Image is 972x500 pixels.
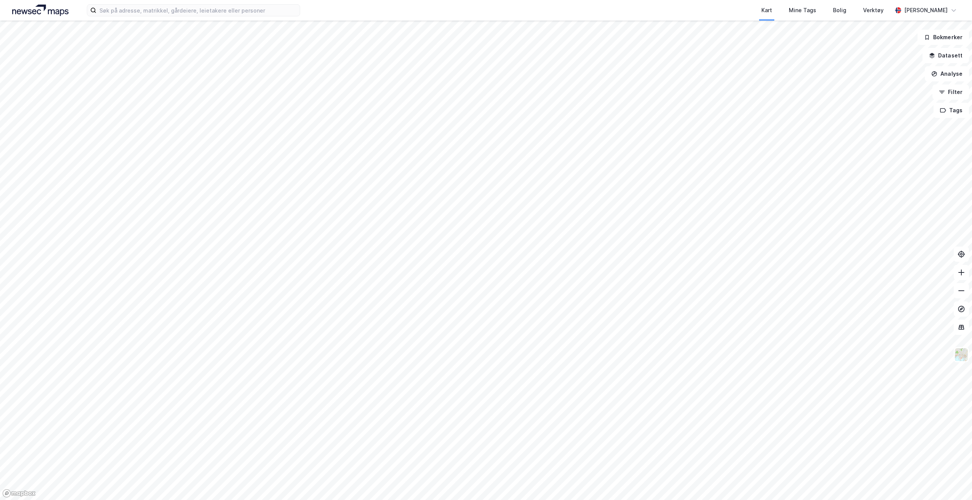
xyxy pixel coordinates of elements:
div: Verktøy [863,6,884,15]
input: Søk på adresse, matrikkel, gårdeiere, leietakere eller personer [96,5,300,16]
div: [PERSON_NAME] [904,6,948,15]
div: Bolig [833,6,846,15]
div: Kart [761,6,772,15]
img: logo.a4113a55bc3d86da70a041830d287a7e.svg [12,5,69,16]
div: Mine Tags [789,6,816,15]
